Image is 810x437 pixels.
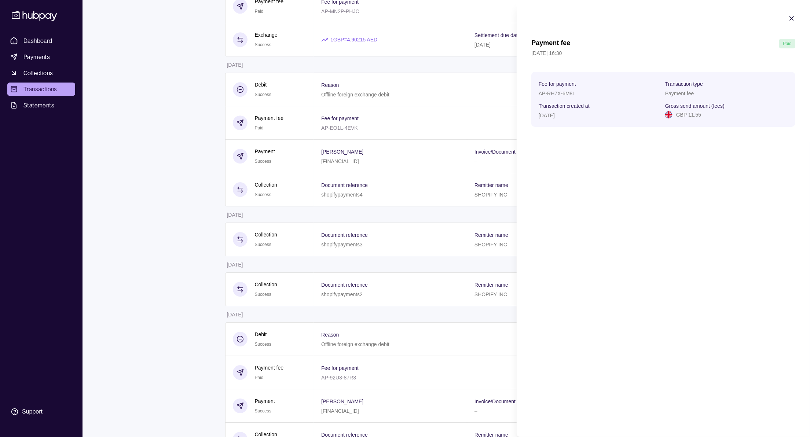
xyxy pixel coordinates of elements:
img: gb [665,111,672,118]
p: Gross send amount (fees) [665,103,725,109]
p: GBP 11.55 [676,111,701,119]
h1: Payment fee [531,39,570,48]
p: AP-RH7X-6M8L [539,91,575,96]
p: [DATE] [539,113,555,118]
p: [DATE] 16:30 [531,49,795,57]
p: Fee for payment [539,81,576,87]
p: Transaction created at [539,103,590,109]
p: Payment fee [665,91,694,96]
p: Transaction type [665,81,703,87]
span: Paid [783,41,792,46]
